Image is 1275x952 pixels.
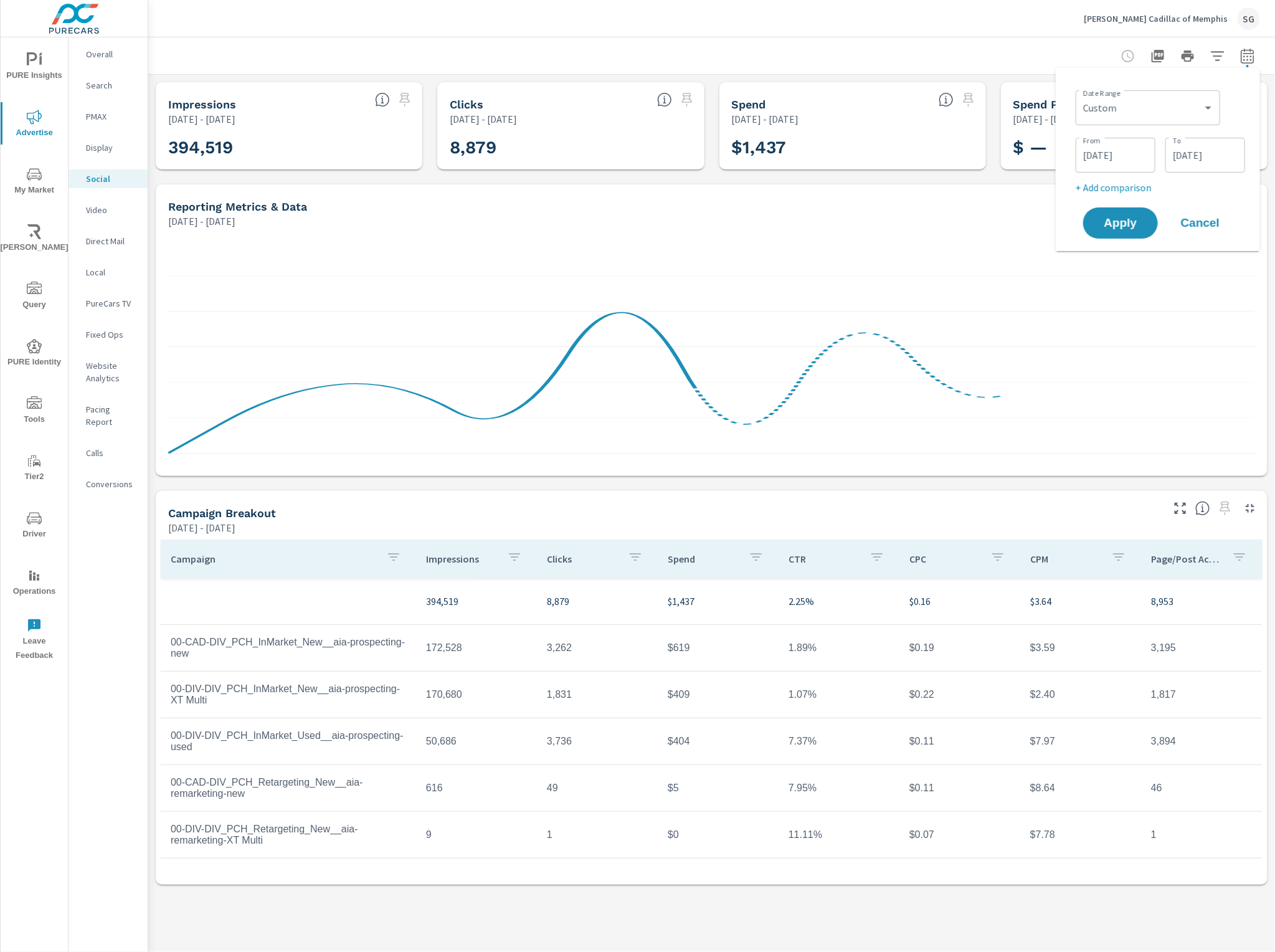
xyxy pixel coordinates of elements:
td: $2.40 [1020,679,1141,710]
span: Leave Feedback [4,618,64,663]
p: [DATE] - [DATE] [450,112,517,126]
span: The amount of money spent on advertising during the period. [939,92,954,107]
h3: 394,519 [168,137,410,158]
p: 2.25% [789,594,889,609]
div: Conversions [69,475,148,493]
span: Advertise [4,110,64,140]
p: Clicks [547,553,618,565]
td: 1,831 [537,679,658,710]
p: Social [86,173,138,185]
td: 172,528 [416,632,537,664]
div: PureCars TV [69,294,148,313]
p: Website Analytics [86,359,138,384]
p: Direct Mail [86,235,138,247]
td: $0.19 [899,632,1020,664]
td: 49 [537,773,658,804]
p: PMAX [86,110,138,123]
button: Apply Filters [1205,44,1230,69]
div: Calls [69,444,148,462]
p: Overall [86,48,138,60]
p: Conversions [86,478,138,490]
span: My Market [4,167,64,198]
p: CPC [909,553,980,565]
td: $0.07 [899,819,1020,850]
td: $8.64 [1020,773,1141,804]
p: Page/Post Action [1151,553,1222,565]
td: 7.37% [779,726,899,757]
h5: Reporting Metrics & Data [168,200,307,213]
td: 1 [1141,819,1262,850]
td: 1,817 [1141,679,1262,710]
h5: Clicks [450,98,483,111]
span: The number of times an ad was shown on your behalf. [375,92,390,107]
td: 3,195 [1141,632,1262,664]
p: $3.64 [1030,594,1131,609]
span: Select a preset date range to save this widget [677,90,697,110]
p: Spend [668,553,739,565]
div: Website Analytics [69,356,148,388]
div: Pacing Report [69,400,148,431]
td: $0.11 [899,726,1020,757]
h5: Spend Per Unit Sold [1013,98,1126,111]
div: Social [69,169,148,188]
td: $409 [658,679,779,710]
div: Display [69,138,148,157]
p: PureCars TV [86,297,138,310]
td: $5 [658,773,779,804]
p: Video [86,204,138,216]
p: [DATE] - [DATE] [168,520,235,535]
p: Display [86,141,138,154]
td: $0.11 [899,773,1020,804]
td: 7.95% [779,773,899,804]
span: The number of times an ad was clicked by a consumer. [657,92,672,107]
button: Minimize Widget [1240,498,1260,518]
span: Tier2 [4,454,64,484]
td: 50,686 [416,726,537,757]
td: $7.78 [1020,819,1141,850]
span: Select a preset date range to save this widget [395,90,415,110]
h5: Campaign Breakout [168,507,276,520]
td: 9 [416,819,537,850]
td: 3,262 [537,632,658,664]
div: Search [69,76,148,95]
h5: Impressions [168,98,236,111]
h3: 8,879 [450,137,691,158]
span: Query [4,282,64,312]
p: CPM [1030,553,1101,565]
span: Apply [1096,217,1145,229]
p: [DATE] - [DATE] [732,112,799,126]
p: [DATE] - [DATE] [168,214,235,229]
p: Local [86,266,138,278]
button: Make Fullscreen [1170,498,1190,518]
td: 616 [416,773,537,804]
span: Select a preset date range to save this widget [1215,498,1235,518]
td: 00-DIV-DIV_PCH_InMarket_New__aia-prospecting-XT Multi [161,674,416,716]
span: Driver [4,511,64,541]
span: Select a preset date range to save this widget [959,90,979,110]
span: PURE Identity [4,339,64,369]
button: Select Date Range [1235,44,1260,69]
div: Direct Mail [69,232,148,250]
button: Apply [1083,207,1158,239]
p: Search [86,79,138,92]
p: CTR [789,553,860,565]
span: This is a summary of Social performance results by campaign. Each column can be sorted. [1195,501,1210,516]
td: 1 [537,819,658,850]
div: PMAX [69,107,148,126]
div: SG [1238,7,1260,30]
p: + Add comparison [1076,180,1245,195]
p: Impressions [426,553,497,565]
p: 394,519 [426,594,527,609]
h3: $ — [1013,137,1255,158]
p: Campaign [171,553,376,565]
td: 00-DIV-DIV_PCH_Retargeting_New__aia-remarketing-XT Multi [161,814,416,856]
p: $1,437 [668,594,769,609]
td: $0.22 [899,679,1020,710]
td: $3.59 [1020,632,1141,664]
td: 46 [1141,773,1262,804]
td: $404 [658,726,779,757]
span: PURE Insights [4,52,64,83]
td: $619 [658,632,779,664]
div: Fixed Ops [69,325,148,344]
button: Cancel [1163,207,1238,239]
